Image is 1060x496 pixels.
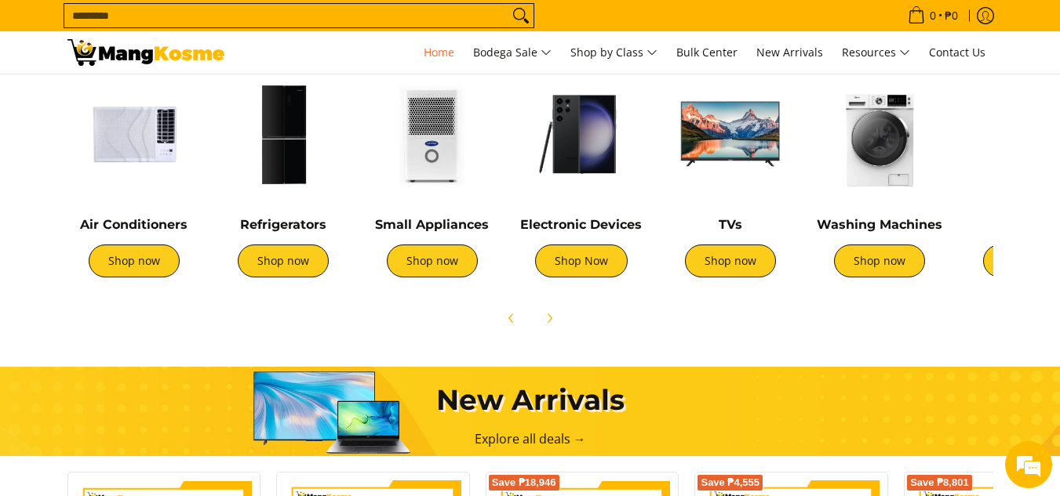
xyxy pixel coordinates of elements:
img: Refrigerators [217,67,350,201]
a: Shop now [387,244,478,277]
a: Shop now [834,244,925,277]
img: TVs [664,67,797,201]
a: Resources [834,31,918,74]
img: Air Conditioners [67,67,201,201]
div: Minimize live chat window [257,8,295,45]
a: Shop now [89,244,180,277]
span: Contact Us [929,45,985,60]
span: New Arrivals [756,45,823,60]
a: Small Appliances [375,217,489,232]
textarea: Type your message and click 'Submit' [8,330,299,385]
a: Contact Us [921,31,993,74]
span: • [903,7,963,24]
span: 0 [927,10,938,21]
span: Home [424,45,454,60]
nav: Main Menu [240,31,993,74]
a: Shop now [238,244,329,277]
a: Electronic Devices [520,217,642,232]
button: Next [532,301,566,335]
button: Search [508,4,534,27]
span: Save ₱18,946 [492,478,556,487]
a: Shop now [685,244,776,277]
span: Save ₱4,555 [701,478,759,487]
img: Small Appliances [366,67,499,201]
span: Save ₱8,801 [910,478,969,487]
a: Air Conditioners [80,217,188,232]
a: Washing Machines [817,217,942,232]
span: Bulk Center [676,45,738,60]
span: ₱0 [942,10,960,21]
span: Bodega Sale [473,43,552,63]
a: Refrigerators [240,217,326,232]
span: We are offline. Please leave us a message. [33,148,274,306]
span: Resources [842,43,910,63]
a: Shop by Class [563,31,665,74]
img: Electronic Devices [515,67,648,201]
div: Leave a message [82,88,264,108]
em: Submit [230,385,285,406]
a: Home [416,31,462,74]
a: New Arrivals [749,31,831,74]
span: Shop by Class [570,43,657,63]
a: Shop Now [535,244,628,277]
a: TVs [719,217,742,232]
a: Bulk Center [668,31,745,74]
button: Previous [494,301,529,335]
img: Washing Machines [813,67,946,201]
a: Explore all deals → [475,430,586,447]
img: Mang Kosme: Your Home Appliances Warehouse Sale Partner! [67,39,224,66]
a: Bodega Sale [465,31,559,74]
